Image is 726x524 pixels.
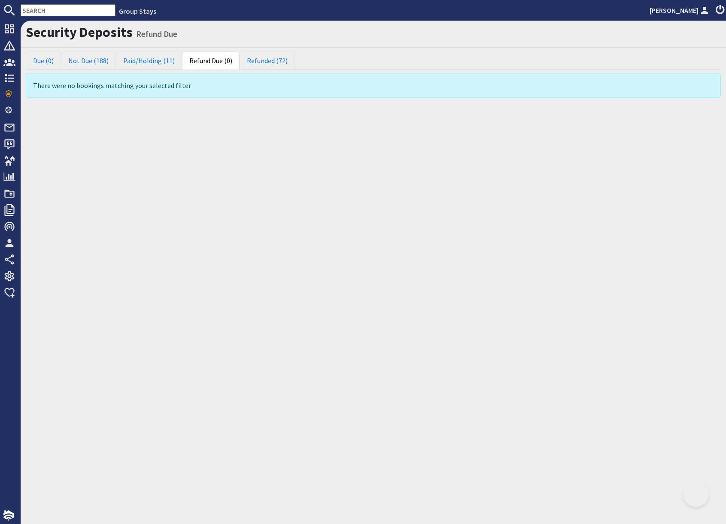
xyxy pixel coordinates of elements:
[683,481,709,507] iframe: Toggle Customer Support
[61,52,116,70] a: Not Due (188)
[240,52,295,70] a: Refunded (72)
[26,24,133,41] a: Security Deposits
[650,5,711,15] a: [PERSON_NAME]
[26,52,61,70] a: Due (0)
[3,510,14,521] img: staytech_i_w-64f4e8e9ee0a9c174fd5317b4b171b261742d2d393467e5bdba4413f4f884c10.svg
[119,7,156,15] a: Group Stays
[133,29,177,39] small: Refund Due
[26,73,721,98] div: There were no bookings matching your selected filter
[182,52,240,70] a: Refund Due (0)
[21,4,115,16] input: SEARCH
[116,52,182,70] a: Paid/Holding (11)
